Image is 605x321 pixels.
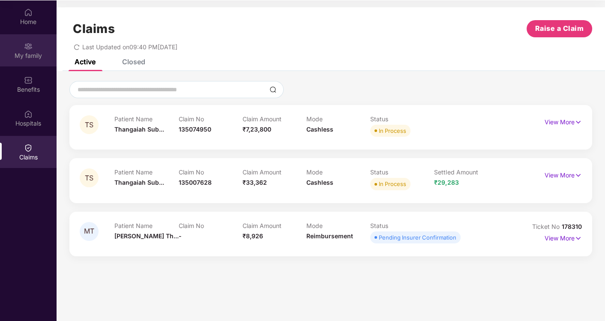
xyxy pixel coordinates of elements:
span: Raise a Claim [535,23,584,34]
span: - [179,232,182,240]
img: svg+xml;base64,PHN2ZyBpZD0iSG9zcGl0YWxzIiB4bWxucz0iaHR0cDovL3d3dy53My5vcmcvMjAwMC9zdmciIHdpZHRoPS... [24,110,33,118]
span: Reimbursement [306,232,353,240]
div: In Process [379,180,406,188]
p: View More [545,168,582,180]
span: Cashless [306,179,333,186]
p: Claim Amount [243,115,306,123]
img: svg+xml;base64,PHN2ZyBpZD0iSG9tZSIgeG1sbnM9Imh0dHA6Ly93d3cudzMub3JnLzIwMDAvc3ZnIiB3aWR0aD0iMjAiIG... [24,8,33,17]
span: Last Updated on 09:40 PM[DATE] [82,43,177,51]
h1: Claims [73,21,115,36]
span: [PERSON_NAME] Th... [114,232,179,240]
img: svg+xml;base64,PHN2ZyBpZD0iQmVuZWZpdHMiIHhtbG5zPSJodHRwOi8vd3d3LnczLm9yZy8yMDAwL3N2ZyIgd2lkdGg9Ij... [24,76,33,84]
img: svg+xml;base64,PHN2ZyBpZD0iQ2xhaW0iIHhtbG5zPSJodHRwOi8vd3d3LnczLm9yZy8yMDAwL3N2ZyIgd2lkdGg9IjIwIi... [24,144,33,152]
p: Claim Amount [243,168,306,176]
img: svg+xml;base64,PHN2ZyB4bWxucz0iaHR0cDovL3d3dy53My5vcmcvMjAwMC9zdmciIHdpZHRoPSIxNyIgaGVpZ2h0PSIxNy... [575,117,582,127]
p: Mode [306,168,370,176]
img: svg+xml;base64,PHN2ZyB3aWR0aD0iMjAiIGhlaWdodD0iMjAiIHZpZXdCb3g9IjAgMCAyMCAyMCIgZmlsbD0ibm9uZSIgeG... [24,42,33,51]
span: MT [84,228,94,235]
span: redo [74,43,80,51]
p: View More [545,231,582,243]
p: Patient Name [114,222,178,229]
div: Pending Insurer Confirmation [379,233,456,242]
img: svg+xml;base64,PHN2ZyBpZD0iU2VhcmNoLTMyeDMyIiB4bWxucz0iaHR0cDovL3d3dy53My5vcmcvMjAwMC9zdmciIHdpZH... [270,86,276,93]
img: svg+xml;base64,PHN2ZyB4bWxucz0iaHR0cDovL3d3dy53My5vcmcvMjAwMC9zdmciIHdpZHRoPSIxNyIgaGVpZ2h0PSIxNy... [575,171,582,180]
span: Thangaiah Sub... [114,126,164,133]
p: Mode [306,222,370,229]
span: 135007628 [179,179,212,186]
span: TS [85,121,93,129]
div: In Process [379,126,406,135]
img: svg+xml;base64,PHN2ZyB4bWxucz0iaHR0cDovL3d3dy53My5vcmcvMjAwMC9zdmciIHdpZHRoPSIxNyIgaGVpZ2h0PSIxNy... [575,234,582,243]
div: Active [75,57,96,66]
p: Settled Amount [434,168,498,176]
p: Status [370,168,434,176]
span: 178310 [562,223,582,230]
p: View More [545,115,582,127]
span: Thangaiah Sub... [114,179,164,186]
span: TS [85,174,93,182]
span: ₹29,283 [434,179,458,186]
span: ₹7,23,800 [243,126,271,133]
p: Claim No [179,168,243,176]
button: Raise a Claim [527,20,592,37]
p: Mode [306,115,370,123]
span: Ticket No [532,223,562,230]
span: 135074950 [179,126,211,133]
p: Claim No [179,222,243,229]
div: Closed [122,57,145,66]
span: ₹8,926 [243,232,263,240]
p: Status [370,115,434,123]
span: Cashless [306,126,333,133]
p: Patient Name [114,168,178,176]
span: ₹33,362 [243,179,267,186]
p: Status [370,222,434,229]
p: Claim Amount [243,222,306,229]
p: Claim No [179,115,243,123]
p: Patient Name [114,115,178,123]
